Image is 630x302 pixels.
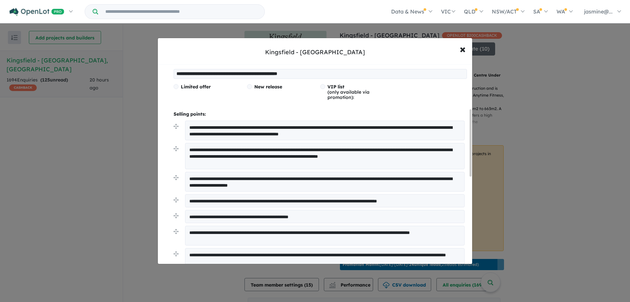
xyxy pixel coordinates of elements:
[174,175,178,180] img: drag.svg
[181,84,211,90] span: Limited offer
[460,42,466,56] span: ×
[99,5,263,19] input: Try estate name, suburb, builder or developer
[174,124,178,129] img: drag.svg
[174,213,178,218] img: drag.svg
[327,84,369,100] span: (only available via promotion):
[174,146,178,151] img: drag.svg
[10,8,64,16] img: Openlot PRO Logo White
[174,229,178,234] img: drag.svg
[174,197,178,202] img: drag.svg
[174,251,178,256] img: drag.svg
[327,84,345,90] span: VIP list
[254,84,282,90] span: New release
[265,48,365,57] div: Kingsfield - [GEOGRAPHIC_DATA]
[174,110,467,118] p: Selling points:
[584,8,613,15] span: jasmine@...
